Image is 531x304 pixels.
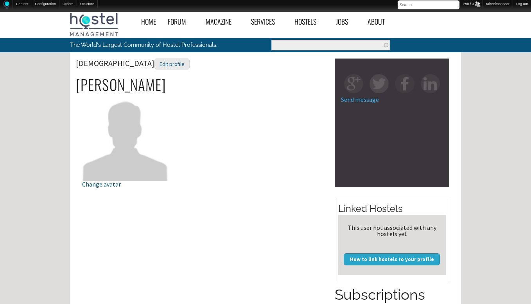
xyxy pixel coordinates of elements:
a: Jobs [330,13,362,30]
a: Edit profile [154,58,190,68]
input: Enter the terms you wish to search for. [271,40,390,50]
a: Hostels [289,13,330,30]
img: gp-square.png [344,74,363,93]
div: Edit profile [154,59,190,70]
img: fb-square.png [395,74,414,93]
p: The World's Largest Community of Hostel Professionals. [70,38,233,52]
a: Services [245,13,289,30]
div: Change avatar [82,181,169,187]
img: in-square.png [421,74,440,93]
a: Magazine [200,13,245,30]
div: This user not associated with any hostels yet [341,224,443,237]
img: Home [3,0,9,9]
input: Search [398,0,459,9]
img: Ashma's picture [82,94,169,181]
h2: Linked Hostels [338,202,446,215]
a: Forum [162,13,200,30]
span: [DEMOGRAPHIC_DATA] [76,58,190,68]
img: tw-square.png [370,74,389,93]
a: About [362,13,398,30]
h2: [PERSON_NAME] [76,76,329,93]
a: Home [135,13,162,30]
a: How to link hostels to your profile [344,253,440,265]
img: Hostel Management Home [70,13,118,36]
a: Send message [341,96,379,103]
a: Change avatar [82,133,169,187]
